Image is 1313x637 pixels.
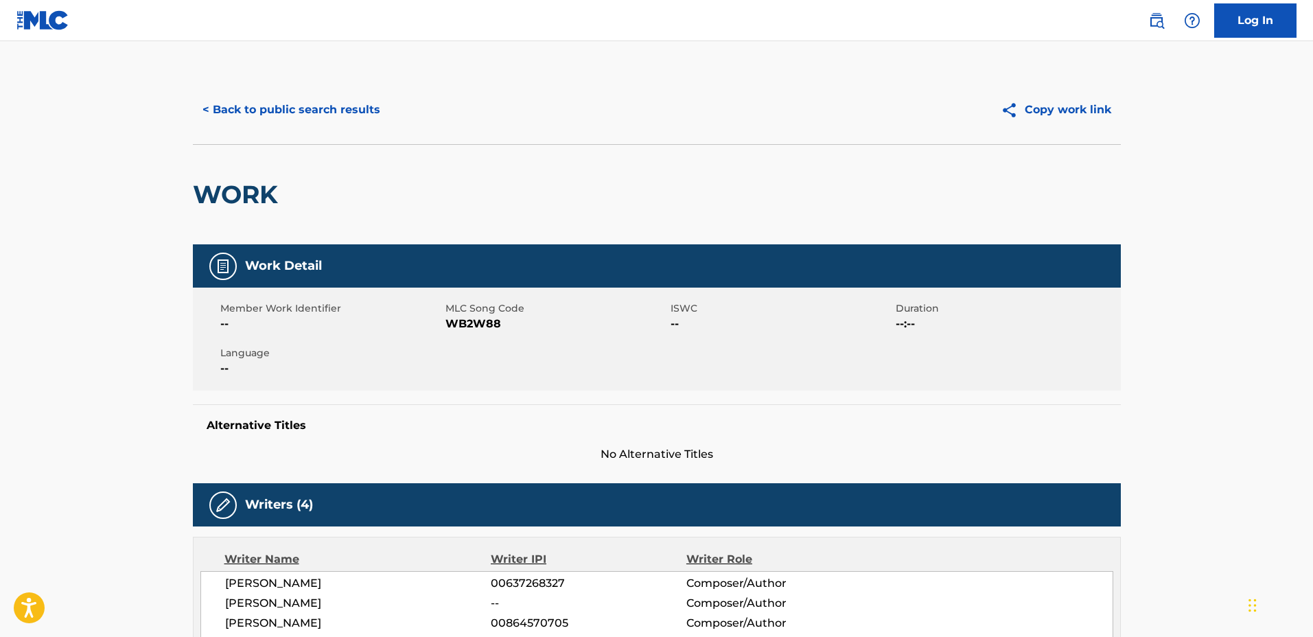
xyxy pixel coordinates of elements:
[491,595,686,612] span: --
[491,551,686,568] div: Writer IPI
[245,497,313,513] h5: Writers (4)
[1148,12,1165,29] img: search
[224,551,491,568] div: Writer Name
[445,301,667,316] span: MLC Song Code
[225,615,491,632] span: [PERSON_NAME]
[445,316,667,332] span: WB2W88
[225,575,491,592] span: [PERSON_NAME]
[686,551,864,568] div: Writer Role
[193,446,1121,463] span: No Alternative Titles
[896,301,1117,316] span: Duration
[491,615,686,632] span: 00864570705
[215,258,231,275] img: Work Detail
[1214,3,1297,38] a: Log In
[220,360,442,377] span: --
[686,615,864,632] span: Composer/Author
[686,595,864,612] span: Composer/Author
[896,316,1117,332] span: --:--
[1184,12,1200,29] img: help
[671,301,892,316] span: ISWC
[1248,585,1257,626] div: Drag
[1143,7,1170,34] a: Public Search
[220,316,442,332] span: --
[193,93,390,127] button: < Back to public search results
[193,179,285,210] h2: WORK
[225,595,491,612] span: [PERSON_NAME]
[686,575,864,592] span: Composer/Author
[1001,102,1025,119] img: Copy work link
[220,346,442,360] span: Language
[215,497,231,513] img: Writers
[245,258,322,274] h5: Work Detail
[491,575,686,592] span: 00637268327
[991,93,1121,127] button: Copy work link
[220,301,442,316] span: Member Work Identifier
[671,316,892,332] span: --
[16,10,69,30] img: MLC Logo
[1178,7,1206,34] div: Help
[1244,571,1313,637] iframe: Chat Widget
[207,419,1107,432] h5: Alternative Titles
